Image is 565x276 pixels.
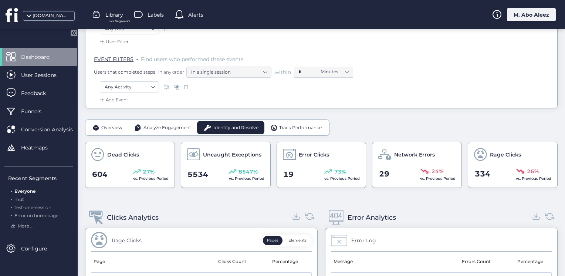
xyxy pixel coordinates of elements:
span: 8547% [238,168,258,176]
span: . [11,195,12,202]
span: For Segments [109,19,130,24]
div: Clicks Analytics [107,212,159,223]
div: Add Event [98,96,128,104]
span: . [11,211,12,218]
span: 29 [379,168,389,180]
span: Labels [148,11,164,19]
mat-header-cell: Errors Count [441,252,511,272]
span: More ... [18,223,34,230]
span: Overview [101,124,122,131]
span: vs. Previous Period [133,176,169,181]
span: 334 [475,168,490,180]
span: 26% [527,167,539,175]
span: Feedback [21,89,57,97]
mat-header-cell: Message [331,252,441,272]
span: 604 [92,169,108,180]
mat-header-cell: Clicks Count [199,252,266,272]
span: Analyze Engagement [143,124,191,131]
span: Library [105,11,123,19]
span: Find users who performed these events [141,56,243,63]
span: Configure [21,245,58,253]
button: Pages [263,236,282,245]
nz-select-item: Minutes [321,66,349,77]
span: Network Errors [394,151,435,159]
mat-header-cell: Page [91,252,199,272]
span: vs. Previous Period [229,176,264,181]
div: Error Log [351,236,376,245]
span: 5534 [187,169,208,180]
span: vs. Previous Period [420,176,456,181]
span: mut [14,196,24,202]
div: Rage Clicks [112,236,142,245]
div: [DOMAIN_NAME] [33,12,70,19]
div: Error Analytics [348,212,396,223]
span: 19 [283,169,294,180]
div: User Filter [98,38,129,46]
mat-header-cell: Percentage [511,252,552,272]
span: 24% [432,167,443,175]
span: 73% [334,168,346,176]
span: within [275,68,291,76]
span: User Sessions [21,71,68,79]
nz-select-item: In a single session [191,67,267,78]
span: test-one-session [14,205,51,210]
span: in any order [157,69,184,75]
span: Conversion Analysis [21,125,84,134]
span: . [11,203,12,210]
span: 27% [143,168,155,176]
span: Alerts [188,11,203,19]
button: Elements [284,236,311,245]
span: vs. Previous Period [516,176,551,181]
mat-header-cell: Percentage [266,252,307,272]
span: Identify and Resolve [213,124,258,131]
span: Error on homepage [14,213,58,218]
span: EVENT FILTERS [94,56,133,63]
span: Track Performance [279,124,322,131]
span: Everyone [14,188,35,194]
span: Rage Clicks [490,151,521,159]
span: Users that completed steps [94,69,155,75]
span: . [136,54,138,62]
span: Funnels [21,107,53,115]
span: Dead Clicks [107,151,139,159]
span: Heatmaps [21,144,59,152]
div: Recent Segments [8,174,73,182]
span: vs. Previous Period [324,176,360,181]
span: Dashboard [21,53,61,61]
div: M. Abo Aleez [507,8,556,21]
span: Uncaught Exceptions [203,151,261,159]
span: . [11,187,12,194]
span: Error Clicks [299,151,329,159]
nz-select-item: Any Activity [105,81,154,92]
